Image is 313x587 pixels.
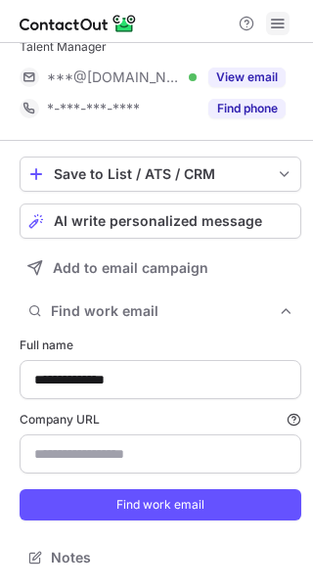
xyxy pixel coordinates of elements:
[208,99,286,118] button: Reveal Button
[53,260,208,276] span: Add to email campaign
[20,489,301,520] button: Find work email
[208,68,286,87] button: Reveal Button
[20,544,301,571] button: Notes
[20,38,301,56] div: Talent Manager
[54,213,262,229] span: AI write personalized message
[20,250,301,286] button: Add to email campaign
[20,203,301,239] button: AI write personalized message
[47,68,182,86] span: ***@[DOMAIN_NAME]
[20,411,301,429] label: Company URL
[20,12,137,35] img: ContactOut v5.3.10
[51,302,278,320] span: Find work email
[54,166,267,182] div: Save to List / ATS / CRM
[20,337,301,354] label: Full name
[51,549,293,566] span: Notes
[20,297,301,325] button: Find work email
[20,157,301,192] button: save-profile-one-click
